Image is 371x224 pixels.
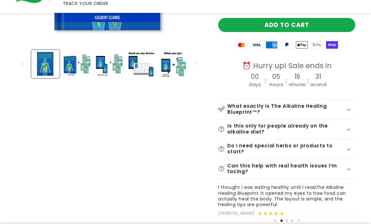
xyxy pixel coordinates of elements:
[189,57,202,71] button: Slide right
[265,74,267,88] div: :
[294,73,300,80] h4: 19
[227,163,346,175] h2: Can this help with real health issues I’m facing?
[288,80,306,89] div: Minutes
[218,119,355,139] summary: Is this only for people already on the alkaline diet?
[227,123,346,135] h2: Is this only for people already on the alkaline diet?
[227,103,346,115] h2: What exactly is The Alkaline Healing Blueprint™?
[284,218,290,223] button: Load slide 2 of 3
[63,1,109,6] span: TRACK YOUR ORDER
[315,73,321,80] h4: 31
[63,50,91,78] button: Load image 2 in gallery view
[272,73,280,80] h4: 05
[158,50,187,78] button: Load image 5 in gallery view
[127,50,155,78] button: Load image 4 in gallery view
[251,73,259,80] h4: 00
[218,159,355,178] summary: Can this help with real health issues I’m facing?
[218,139,355,159] summary: Do I need special herbs or products to start?
[290,218,295,223] button: Load slide 3 of 3
[269,80,283,89] div: Hours
[249,80,261,89] div: Days
[218,100,355,119] summary: What exactly is The Alkaline Healing Blueprint™?
[31,50,60,78] button: Load image 1 in gallery view
[307,74,309,88] div: :
[218,18,355,32] button: Add to cart
[231,61,343,71] div: ⏰ Hurry up! Sale ends in
[286,74,288,88] div: :
[218,184,355,224] slideshow-component: Customer reviews
[95,50,123,78] button: Load image 3 in gallery view
[279,218,284,223] button: Load slide 1 of 3
[16,57,30,71] button: Slide left
[296,217,302,224] button: Next slide
[308,80,328,89] div: Seconds
[272,217,278,224] button: Previous slide
[227,143,346,155] h2: Do I need special herbs or products to start?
